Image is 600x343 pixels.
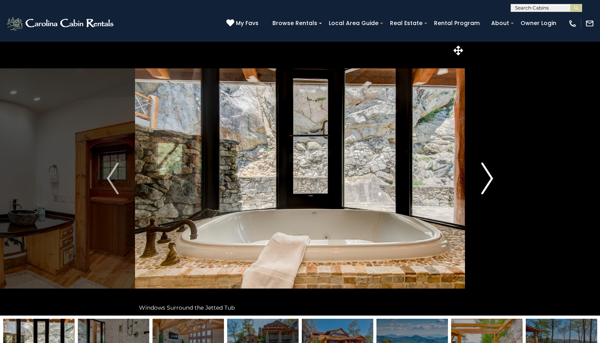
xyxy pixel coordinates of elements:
img: mail-regular-white.png [585,19,594,28]
button: Previous [91,41,135,316]
img: phone-regular-white.png [568,19,577,28]
img: arrow [107,163,119,194]
a: My Favs [226,19,260,28]
img: White-1-2.png [6,16,116,31]
a: About [487,17,513,29]
a: Browse Rentals [268,17,321,29]
span: My Favs [236,19,259,27]
div: Windows Surround the Jetted Tub [135,300,465,316]
a: Owner Login [517,17,560,29]
a: Real Estate [386,17,426,29]
button: Next [465,41,509,316]
a: Rental Program [430,17,484,29]
img: arrow [481,163,493,194]
a: Local Area Guide [325,17,382,29]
